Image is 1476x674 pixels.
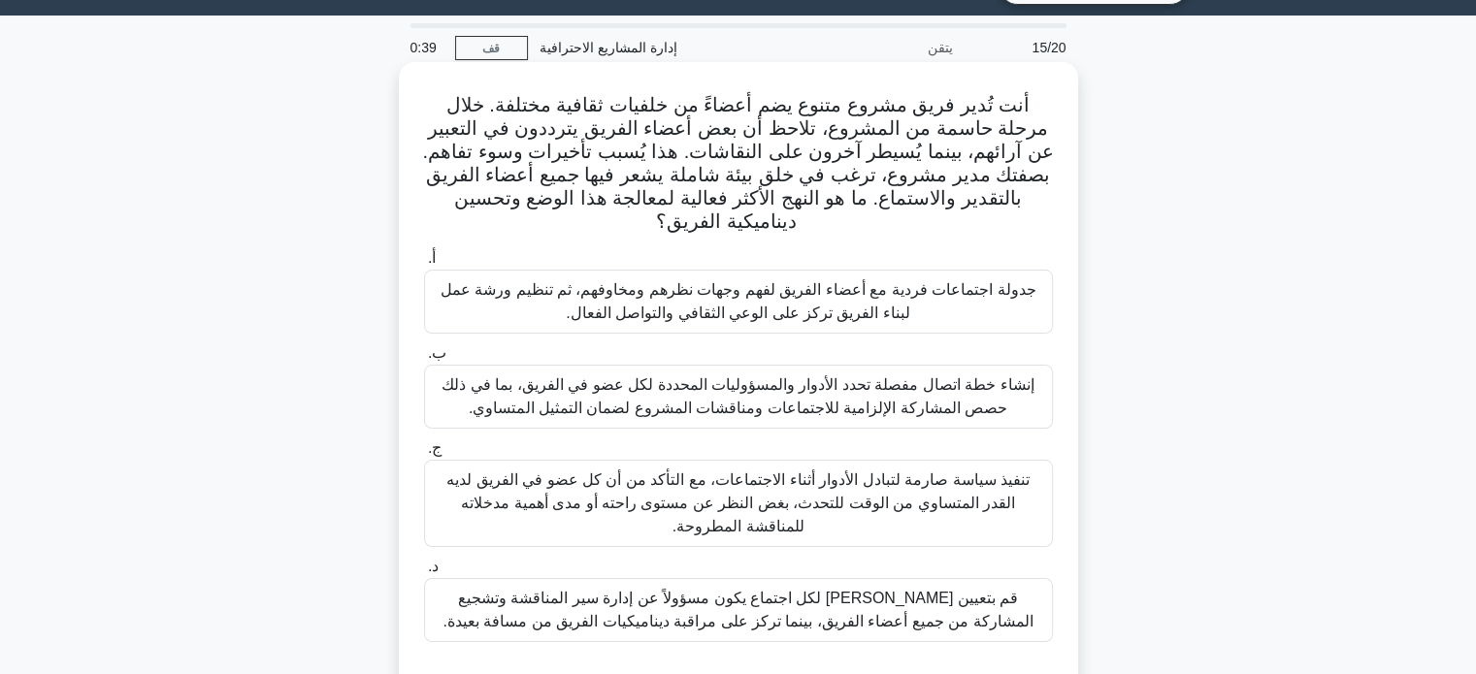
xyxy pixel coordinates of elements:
font: إنشاء خطة اتصال مفصلة تحدد الأدوار والمسؤوليات المحددة لكل عضو في الفريق، بما في ذلك حصص المشاركة... [442,376,1033,416]
font: يتقن [928,40,953,55]
font: 0:39 [410,40,437,55]
font: أ. [428,249,436,266]
font: ب. [428,344,446,361]
font: 15/20 [1032,40,1066,55]
font: أنت تُدير فريق مشروع متنوع يضم أعضاءً من خلفيات ثقافية مختلفة. خلال مرحلة حاسمة من المشروع، تلاحظ... [422,94,1053,232]
font: تنفيذ سياسة صارمة لتبادل الأدوار أثناء الاجتماعات، مع التأكد من أن كل عضو في الفريق لديه القدر ال... [446,471,1030,534]
font: ج. [428,439,442,456]
font: جدولة اجتماعات فردية مع أعضاء الفريق لفهم وجهات نظرهم ومخاوفهم، ثم تنظيم ورشة عمل لبناء الفريق تر... [441,281,1036,321]
font: قم بتعيين [PERSON_NAME] لكل اجتماع يكون مسؤولاً عن إدارة سير المناقشة وتشجيع المشاركة من جميع أعض... [443,590,1033,629]
font: د. [428,558,439,574]
font: إدارة المشاريع الاحترافية [540,40,677,55]
a: قف [455,36,528,60]
font: قف [482,42,500,55]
